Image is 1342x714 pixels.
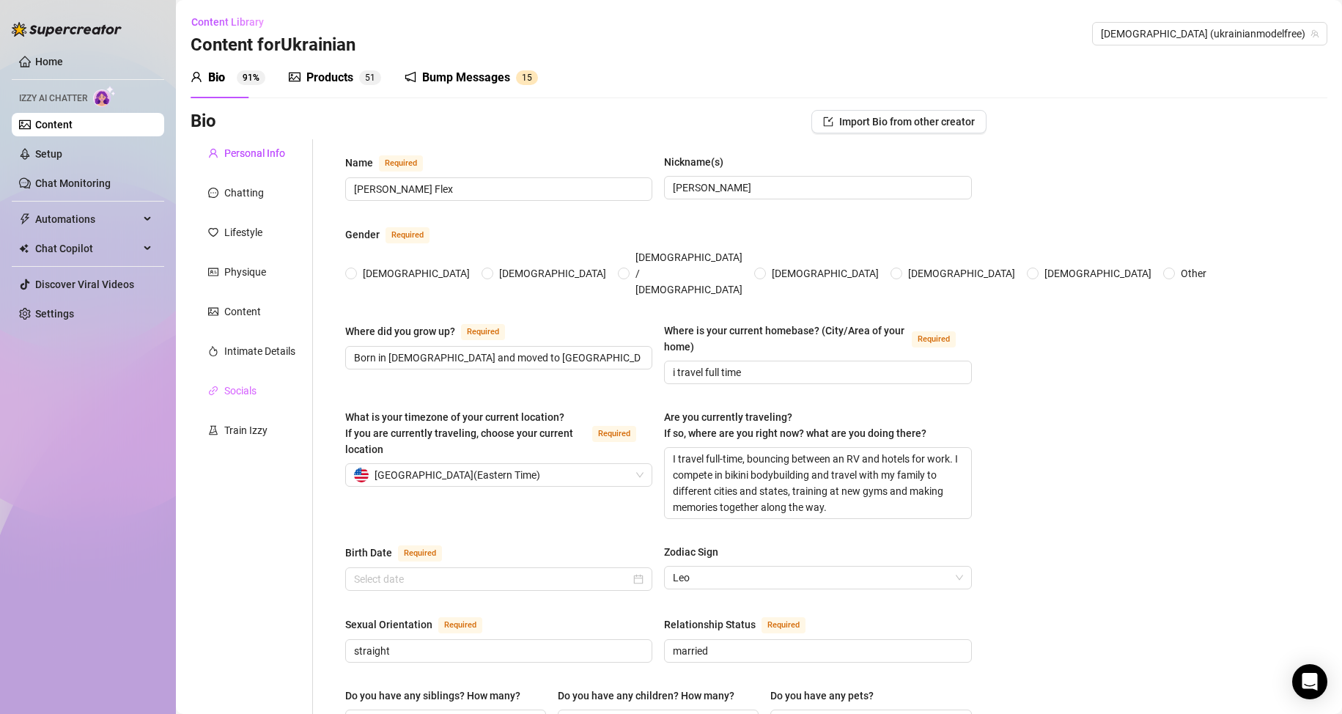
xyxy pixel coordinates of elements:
div: Physique [224,264,266,280]
input: Sexual Orientation [354,643,641,659]
span: Other [1175,265,1212,281]
span: Required [461,324,505,340]
span: Izzy AI Chatter [19,92,87,106]
div: Do you have any siblings? How many? [345,688,520,704]
div: Bio [208,69,225,87]
span: Required [912,331,956,347]
span: Are you currently traveling? If so, where are you right now? what are you doing there? [664,411,926,439]
span: 5 [527,73,532,83]
span: heart [208,227,218,238]
div: Relationship Status [664,617,756,633]
img: Chat Copilot [19,243,29,254]
img: logo-BBDzfeDw.svg [12,22,122,37]
input: Where did you grow up? [354,350,641,366]
span: fire [208,346,218,356]
span: [GEOGRAPHIC_DATA] ( Eastern Time ) [375,464,540,486]
a: Content [35,119,73,130]
span: Required [386,227,429,243]
span: Required [762,617,805,633]
span: Required [592,426,636,442]
div: Zodiac Sign [664,544,718,560]
label: Relationship Status [664,616,822,633]
span: idcard [208,267,218,277]
span: user [208,148,218,158]
div: Chatting [224,185,264,201]
label: Where did you grow up? [345,323,521,340]
span: [DEMOGRAPHIC_DATA] [357,265,476,281]
label: Birth Date [345,544,458,562]
div: Content [224,303,261,320]
sup: 51 [359,70,381,85]
div: Personal Info [224,145,285,161]
img: AI Chatter [93,86,116,107]
span: link [208,386,218,396]
span: [DEMOGRAPHIC_DATA] / [DEMOGRAPHIC_DATA] [630,249,748,298]
div: Do you have any children? How many? [558,688,734,704]
div: Nickname(s) [664,154,723,170]
span: 1 [370,73,375,83]
span: Content Library [191,16,264,28]
span: thunderbolt [19,213,31,225]
label: Do you have any siblings? How many? [345,688,531,704]
div: Sexual Orientation [345,617,432,633]
span: [DEMOGRAPHIC_DATA] [766,265,885,281]
span: notification [405,71,416,83]
div: Socials [224,383,257,399]
span: Automations [35,207,139,231]
input: Relationship Status [673,643,959,659]
textarea: I travel full-time, bouncing between an RV and hotels for work. I compete in bikini bodybuilding ... [665,448,970,518]
label: Nickname(s) [664,154,734,170]
span: 5 [365,73,370,83]
span: picture [208,306,218,317]
div: Lifestyle [224,224,262,240]
span: experiment [208,425,218,435]
span: message [208,188,218,198]
input: Birth Date [354,571,630,587]
div: Train Izzy [224,422,268,438]
div: Gender [345,227,380,243]
span: user [191,71,202,83]
input: Name [354,181,641,197]
span: team [1310,29,1319,38]
a: Discover Viral Videos [35,279,134,290]
img: us [354,468,369,482]
label: Do you have any pets? [770,688,884,704]
label: Do you have any children? How many? [558,688,745,704]
div: Name [345,155,373,171]
input: Nickname(s) [673,180,959,196]
div: Bump Messages [422,69,510,87]
input: Where is your current homebase? (City/Area of your home) [673,364,959,380]
h3: Bio [191,110,216,133]
div: Products [306,69,353,87]
div: Intimate Details [224,343,295,359]
span: Required [398,545,442,562]
span: import [823,117,833,127]
label: Name [345,154,439,172]
span: Leo [673,567,962,589]
sup: 91% [237,70,265,85]
span: picture [289,71,301,83]
span: Chat Copilot [35,237,139,260]
div: Where did you grow up? [345,323,455,339]
div: Open Intercom Messenger [1292,664,1327,699]
label: Zodiac Sign [664,544,729,560]
h3: Content for Ukrainian [191,34,355,57]
button: Import Bio from other creator [811,110,987,133]
a: Settings [35,308,74,320]
span: 1 [522,73,527,83]
a: Chat Monitoring [35,177,111,189]
span: What is your timezone of your current location? If you are currently traveling, choose your curre... [345,411,573,455]
span: [DEMOGRAPHIC_DATA] [493,265,612,281]
a: Setup [35,148,62,160]
span: [DEMOGRAPHIC_DATA] [1039,265,1157,281]
span: Required [438,617,482,633]
span: Import Bio from other creator [839,116,975,128]
span: Ukrainian (ukrainianmodelfree) [1101,23,1319,45]
sup: 15 [516,70,538,85]
span: Required [379,155,423,172]
div: Birth Date [345,545,392,561]
label: Gender [345,226,446,243]
label: Where is your current homebase? (City/Area of your home) [664,323,971,355]
div: Do you have any pets? [770,688,874,704]
a: Home [35,56,63,67]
